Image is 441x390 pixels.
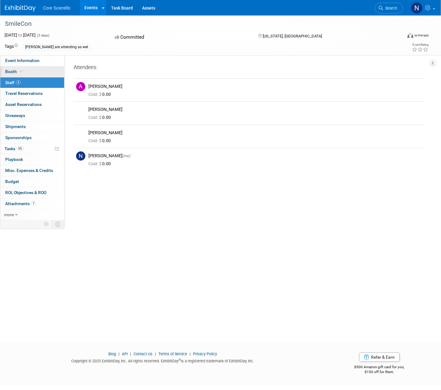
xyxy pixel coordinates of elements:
[5,179,19,184] span: Budget
[133,352,153,356] a: Contact Us
[407,33,413,38] img: Format-Inperson.png
[5,357,320,364] div: Copyright © 2025 ExhibitDay, Inc. All rights reserved. ExhibitDay is a registered trademark of Ex...
[88,115,102,120] span: Cost: $
[88,138,113,143] span: 0.00
[88,161,113,166] span: 0.00
[37,33,49,37] span: (3 days)
[5,43,18,50] td: Tags
[0,143,64,154] a: Tasks6%
[88,153,422,159] div: [PERSON_NAME]
[5,102,42,107] span: Asset Reservations
[0,154,64,165] a: Playbook
[412,43,428,46] div: Event Rating
[5,168,53,173] span: Misc. Expenses & Credits
[330,361,429,375] div: $500 Amazon gift card for you,
[0,88,64,99] a: Travel Reservations
[0,77,64,88] a: Staff4
[108,352,116,356] a: Blog
[5,190,46,195] span: ROI, Objectives & ROO
[88,84,422,89] div: [PERSON_NAME]
[41,220,52,228] td: Personalize Event Tab Strip
[88,115,113,120] span: 0.00
[16,80,21,85] span: 4
[20,70,23,73] i: Booth reservation complete
[0,187,64,198] a: ROI, Objectives & ROO
[366,32,429,41] div: Event Format
[76,151,85,161] img: N.jpg
[122,352,128,356] a: API
[5,146,24,151] span: Tasks
[263,34,322,38] span: [US_STATE], [GEOGRAPHIC_DATA]
[88,161,102,166] span: Cost: $
[0,110,64,121] a: Giveaways
[5,135,32,140] span: Sponsorships
[0,165,64,176] a: Misc. Expenses & Credits
[158,352,187,356] a: Terms of Service
[117,352,121,356] span: |
[5,201,36,206] span: Attachments
[23,44,90,50] div: [PERSON_NAME] are attending as wel
[0,198,64,209] a: Attachments1
[188,352,192,356] span: |
[88,130,422,136] div: [PERSON_NAME]
[5,80,21,85] span: Staff
[122,154,130,158] span: (me)
[359,353,400,362] a: Refer & Earn
[0,66,64,77] a: Booth
[74,64,424,72] div: Attendees:
[383,6,397,10] span: Search
[129,352,133,356] span: |
[153,352,157,356] span: |
[5,5,36,11] img: ExhibitDay
[179,358,181,361] sup: ®
[88,138,102,143] span: Cost: $
[5,33,36,37] span: [DATE] [DATE]
[0,209,64,220] a: more
[52,220,64,228] td: Toggle Event Tabs
[43,6,71,10] span: Core Scientific
[5,113,25,118] span: Giveaways
[0,132,64,143] a: Sponsorships
[76,82,85,91] img: A.jpg
[88,92,113,97] span: 0.00
[5,91,43,96] span: Travel Reservations
[4,212,14,217] span: more
[0,176,64,187] a: Budget
[31,201,36,206] span: 1
[411,2,423,14] img: Nik Koelblinger
[5,58,40,63] span: Event Information
[17,33,23,37] span: to
[5,157,23,162] span: Playbook
[17,146,24,151] span: 6%
[88,107,422,112] div: [PERSON_NAME]
[5,69,24,74] span: Booth
[330,369,429,375] div: $150 off for them.
[0,55,64,66] a: Event Information
[88,92,102,97] span: Cost: $
[0,99,64,110] a: Asset Reservations
[113,32,248,43] div: Committed
[414,33,429,38] div: In-Person
[5,124,26,129] span: Shipments
[193,352,217,356] a: Privacy Policy
[0,121,64,132] a: Shipments
[375,3,403,14] a: Search
[3,18,393,29] div: SmileCon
